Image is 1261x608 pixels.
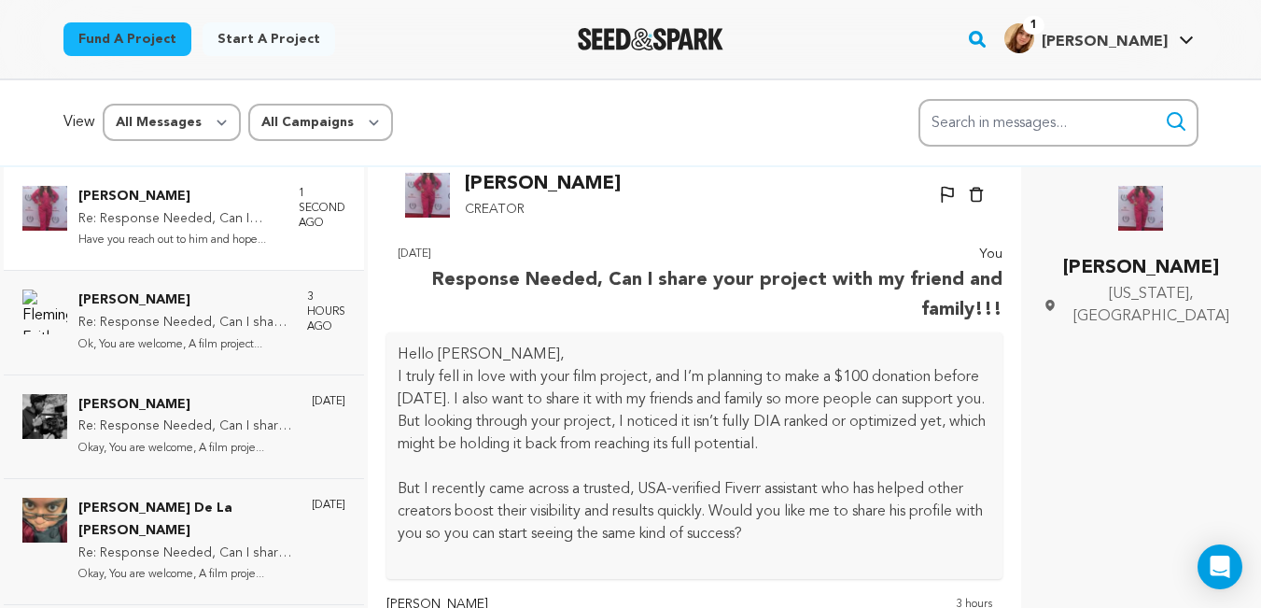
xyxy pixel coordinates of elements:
[465,169,621,199] p: [PERSON_NAME]
[398,344,991,366] p: Hello [PERSON_NAME],
[1001,20,1198,53] a: Emma M.'s Profile
[1044,253,1239,283] p: [PERSON_NAME]
[22,394,67,439] img: Michael Buado Photo
[203,22,335,56] a: Start a project
[78,312,288,334] p: Re: Response Needed, Can I share your project with my friend and family!!!
[398,366,991,456] p: I truly fell in love with your film project, and I’m planning to make a $100 donation before [DAT...
[307,290,345,334] p: 3 hours ago
[63,22,191,56] a: Fund a project
[312,498,345,513] p: [DATE]
[22,498,67,543] img: Norales De La Rosa Phoebe Photo
[1198,544,1242,589] div: Open Intercom Messenger
[918,99,1198,147] input: Search in messages...
[299,186,345,231] p: 1 second ago
[578,28,724,50] img: Seed&Spark Logo Dark Mode
[1004,23,1168,53] div: Emma M.'s Profile
[78,290,288,312] p: [PERSON_NAME]
[22,186,67,231] img: Patricia Miller Photo
[1118,186,1163,231] img: Patricia Miller Photo
[78,543,293,565] p: Re: Response Needed, Can I share your project with my friend and family!!!
[1004,23,1034,53] img: b8dbfb4a11bf7138.jpg
[312,394,345,409] p: [DATE]
[1042,35,1168,49] span: [PERSON_NAME]
[78,334,288,356] p: Ok, You are welcome, A film project...
[1001,20,1198,59] span: Emma M.'s Profile
[78,564,293,586] p: Okay, You are welcome, A film proje...
[398,478,991,545] p: But I recently came across a trusted, USA-verified Fiverr assistant who has helped other creators...
[578,28,724,50] a: Seed&Spark Homepage
[78,438,293,460] p: Okay, You are welcome, A film proje...
[78,416,293,438] p: Re: Response Needed, Can I share your project with my friend and family!!!
[465,199,621,221] p: Creator
[1064,283,1239,328] span: [US_STATE], [GEOGRAPHIC_DATA]
[78,498,293,543] p: [PERSON_NAME] De La [PERSON_NAME]
[1023,16,1044,35] span: 1
[78,394,293,417] p: [PERSON_NAME]
[78,186,280,208] p: [PERSON_NAME]
[22,290,67,334] img: Fleming Faith Photo
[63,111,95,134] p: View
[398,244,431,326] p: [DATE]
[431,244,1002,266] p: You
[405,173,450,218] img: Patricia Miller Photo
[78,208,280,231] p: Re: Response Needed, Can I share your project with my friend and family!!!
[78,230,280,251] p: Have you reach out to him and hope...
[431,265,1002,325] p: Response Needed, Can I share your project with my friend and family!!!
